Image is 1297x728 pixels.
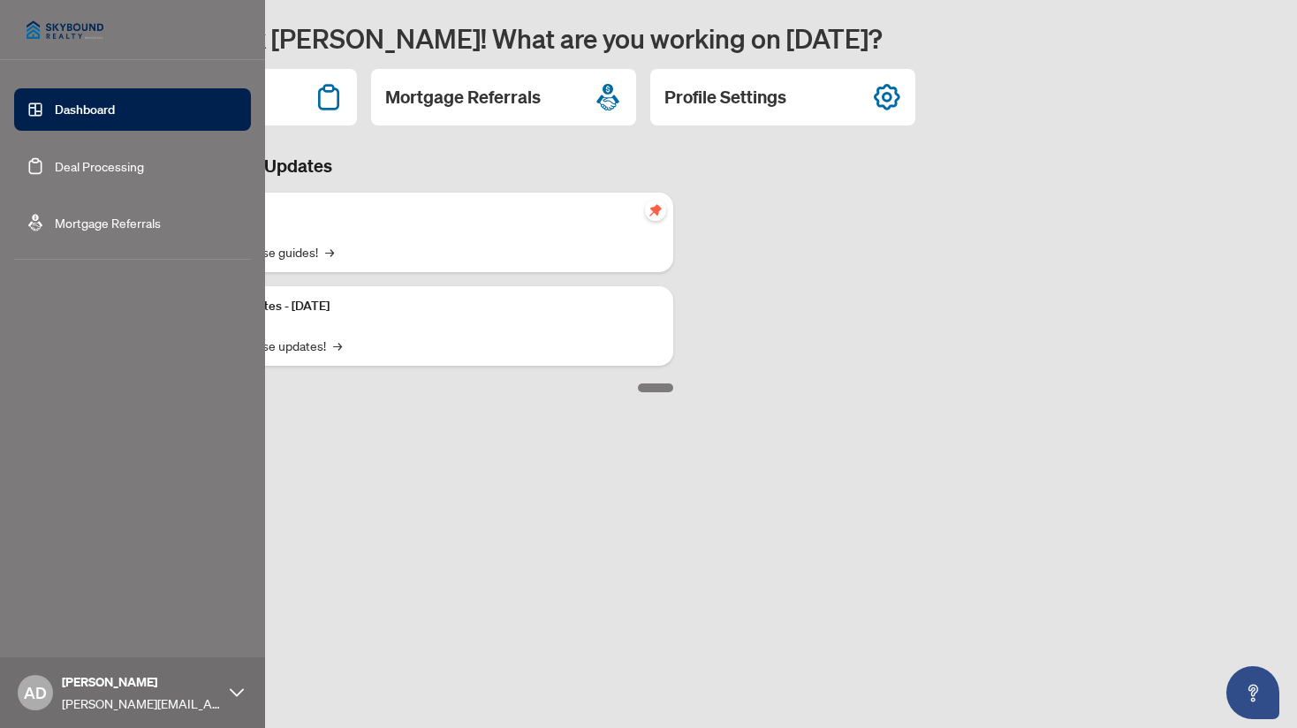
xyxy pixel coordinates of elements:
a: Deal Processing [55,158,144,174]
span: [PERSON_NAME] [62,672,221,692]
h2: Profile Settings [664,85,786,110]
span: → [325,242,334,262]
span: [PERSON_NAME][EMAIL_ADDRESS][DOMAIN_NAME] [62,694,221,713]
span: pushpin [645,200,666,221]
a: Mortgage Referrals [55,215,161,231]
h2: Mortgage Referrals [385,85,541,110]
p: Self-Help [186,203,659,223]
a: Dashboard [55,102,115,118]
span: → [333,336,342,355]
button: Open asap [1226,666,1279,719]
p: Platform Updates - [DATE] [186,297,659,316]
h1: Welcome back [PERSON_NAME]! What are you working on [DATE]? [92,21,1276,55]
h3: Brokerage & Industry Updates [92,154,673,178]
img: logo [14,9,116,51]
span: AD [24,680,47,705]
